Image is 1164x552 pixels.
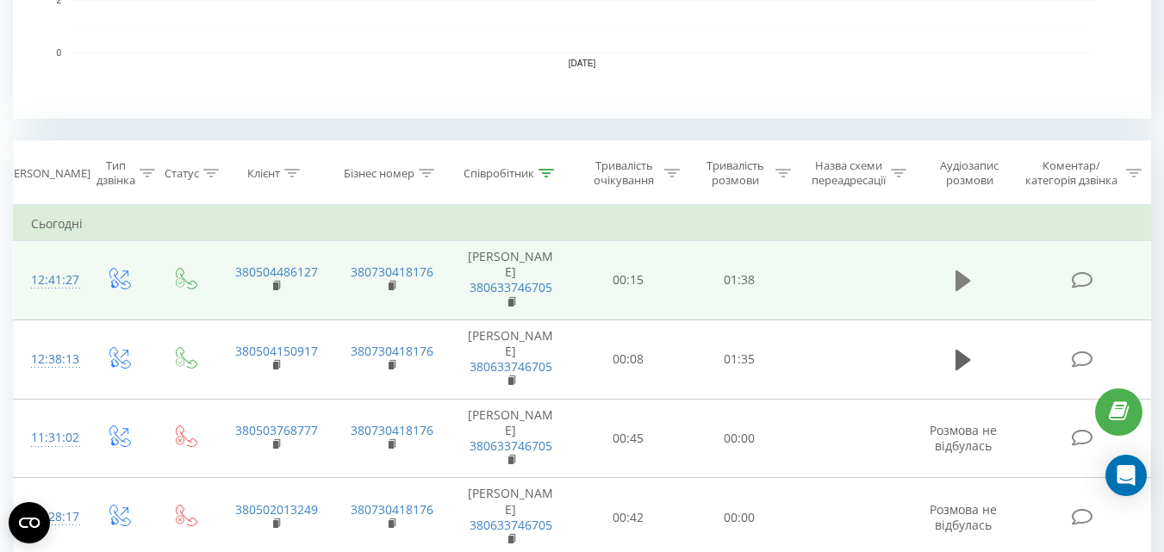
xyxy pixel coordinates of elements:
a: 380633746705 [470,437,552,454]
td: [PERSON_NAME] [449,319,573,399]
a: 380633746705 [470,517,552,533]
div: Назва схеми переадресації [811,158,887,188]
a: 380730418176 [351,501,433,518]
a: 380503768777 [235,422,318,438]
div: 11:28:17 [31,500,67,534]
a: 380730418176 [351,422,433,438]
div: Тривалість очікування [588,158,660,188]
td: 00:00 [684,399,795,478]
a: 380730418176 [351,343,433,359]
a: 380633746705 [470,358,552,375]
div: Тип дзвінка [96,158,135,188]
td: 00:15 [573,241,684,320]
button: Open CMP widget [9,502,50,543]
div: Статус [165,166,199,181]
div: Коментар/категорія дзвінка [1021,158,1122,188]
a: 380730418176 [351,264,433,280]
a: 380504150917 [235,343,318,359]
div: Тривалість розмови [700,158,771,188]
div: Бізнес номер [344,166,414,181]
text: [DATE] [569,59,596,68]
text: 0 [56,48,61,58]
span: Розмова не відбулась [930,422,997,454]
td: 01:38 [684,241,795,320]
td: [PERSON_NAME] [449,399,573,478]
a: 380504486127 [235,264,318,280]
div: Співробітник [464,166,534,181]
td: Сьогодні [14,207,1151,241]
a: 380502013249 [235,501,318,518]
td: 01:35 [684,319,795,399]
span: Розмова не відбулась [930,501,997,533]
a: 380633746705 [470,279,552,295]
td: 00:45 [573,399,684,478]
div: Клієнт [247,166,280,181]
div: 11:31:02 [31,421,67,455]
div: Аудіозапис розмови [926,158,1013,188]
div: 12:41:27 [31,264,67,297]
div: [PERSON_NAME] [3,166,90,181]
div: Open Intercom Messenger [1105,455,1147,496]
div: 12:38:13 [31,343,67,376]
td: [PERSON_NAME] [449,241,573,320]
td: 00:08 [573,319,684,399]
